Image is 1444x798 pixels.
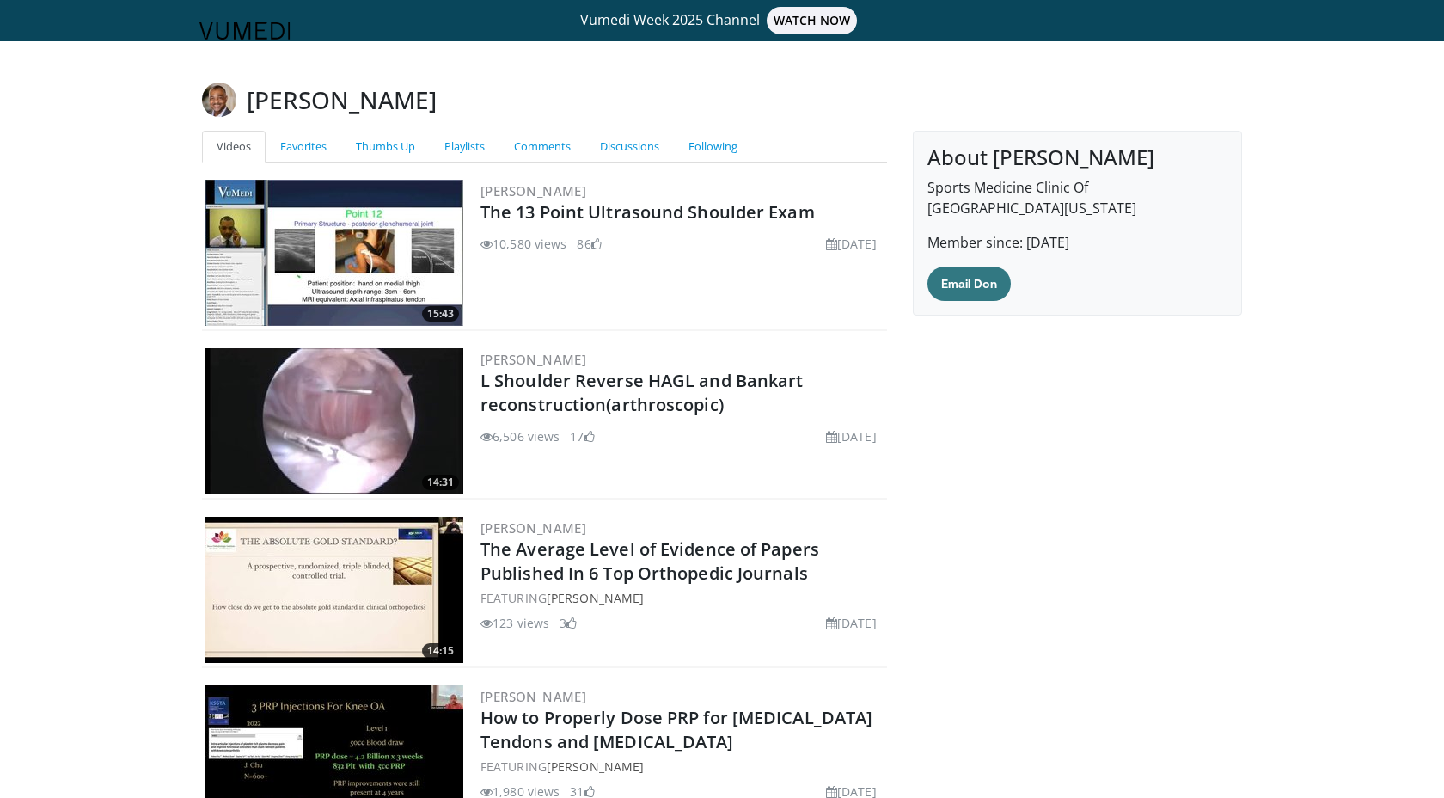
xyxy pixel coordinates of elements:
[480,614,549,632] li: 123 views
[205,180,463,326] a: 15:43
[480,519,586,537] a: [PERSON_NAME]
[826,427,877,445] li: [DATE]
[205,180,463,326] img: 7b323ec8-d3a2-4ab0-9251-f78bf6f4eb32.300x170_q85_crop-smart_upscale.jpg
[480,182,586,199] a: [PERSON_NAME]
[422,643,459,659] span: 14:15
[480,758,884,776] div: FEATURING
[205,517,463,663] img: 2a16d3ac-a5f5-4a71-875e-505124937b15.300x170_q85_crop-smart_upscale.jpg
[927,267,1012,301] a: Email Don
[341,131,430,163] a: Thumbs Up
[674,131,752,163] a: Following
[480,688,586,705] a: [PERSON_NAME]
[570,427,594,445] li: 17
[547,758,644,775] a: [PERSON_NAME]
[480,427,560,445] li: 6,506 views
[927,177,1227,218] p: Sports Medicine Clinic Of [GEOGRAPHIC_DATA][US_STATE]
[480,235,566,253] li: 10,580 views
[422,306,459,322] span: 15:43
[480,706,872,753] a: How to Properly Dose PRP for [MEDICAL_DATA] Tendons and [MEDICAL_DATA]
[480,589,884,607] div: FEATURING
[205,517,463,663] a: 14:15
[247,83,437,117] h3: [PERSON_NAME]
[547,590,644,606] a: [PERSON_NAME]
[499,131,585,163] a: Comments
[826,235,877,253] li: [DATE]
[826,614,877,632] li: [DATE]
[202,83,236,117] img: Avatar
[266,131,341,163] a: Favorites
[430,131,499,163] a: Playlists
[480,537,819,585] a: The Average Level of Evidence of Papers Published In 6 Top Orthopedic Journals
[422,475,459,490] span: 14:31
[927,232,1227,253] p: Member since: [DATE]
[480,351,586,368] a: [PERSON_NAME]
[560,614,577,632] li: 3
[585,131,674,163] a: Discussions
[480,200,815,224] a: The 13 Point Ultrasound Shoulder Exam
[205,348,463,494] img: 317734_0000_1.png.300x170_q85_crop-smart_upscale.jpg
[205,348,463,494] a: 14:31
[202,131,266,163] a: Videos
[199,22,291,40] img: VuMedi Logo
[577,235,601,253] li: 86
[927,145,1227,170] h4: About [PERSON_NAME]
[480,369,804,416] a: L Shoulder Reverse HAGL and Bankart reconstruction(arthroscopic)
